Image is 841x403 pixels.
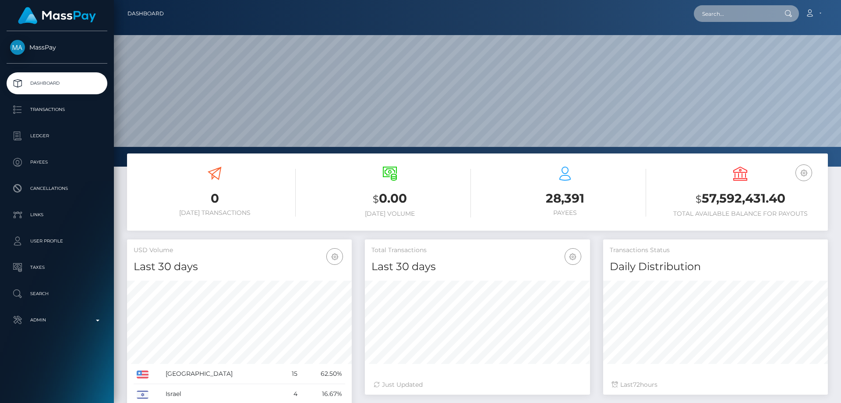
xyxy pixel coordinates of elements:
[10,40,25,55] img: MassPay
[7,257,107,278] a: Taxes
[137,371,148,378] img: US.png
[7,151,107,173] a: Payees
[10,235,104,248] p: User Profile
[10,129,104,143] p: Ledger
[10,208,104,221] p: Links
[612,380,819,389] div: Last hours
[10,287,104,300] p: Search
[374,380,581,389] div: Just Updated
[300,364,345,384] td: 62.50%
[610,259,821,275] h4: Daily Distribution
[373,193,379,205] small: $
[371,259,583,275] h4: Last 30 days
[633,381,640,389] span: 72
[163,364,281,384] td: [GEOGRAPHIC_DATA]
[659,210,821,218] h6: Total Available Balance for Payouts
[7,230,107,252] a: User Profile
[134,209,296,217] h6: [DATE] Transactions
[371,246,583,255] h5: Total Transactions
[134,246,345,255] h5: USD Volume
[7,178,107,200] a: Cancellations
[281,364,300,384] td: 15
[7,204,107,226] a: Links
[10,156,104,169] p: Payees
[694,5,776,22] input: Search...
[484,209,646,217] h6: Payees
[309,210,471,218] h6: [DATE] Volume
[127,4,164,23] a: Dashboard
[7,283,107,305] a: Search
[696,193,702,205] small: $
[309,190,471,208] h3: 0.00
[18,7,96,24] img: MassPay Logo
[134,190,296,207] h3: 0
[484,190,646,207] h3: 28,391
[10,103,104,116] p: Transactions
[7,309,107,331] a: Admin
[10,182,104,195] p: Cancellations
[7,43,107,51] span: MassPay
[610,246,821,255] h5: Transactions Status
[137,391,148,399] img: IL.png
[10,77,104,90] p: Dashboard
[7,72,107,94] a: Dashboard
[10,314,104,327] p: Admin
[134,259,345,275] h4: Last 30 days
[10,261,104,274] p: Taxes
[659,190,821,208] h3: 57,592,431.40
[7,125,107,147] a: Ledger
[7,99,107,121] a: Transactions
